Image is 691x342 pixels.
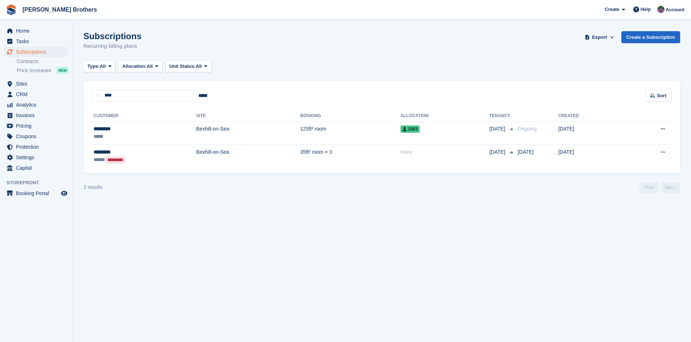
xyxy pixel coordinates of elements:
a: menu [4,110,69,120]
div: 2 results [83,184,103,191]
span: Unit Status: [169,63,196,70]
th: Allocation [400,110,489,122]
a: Contracts [17,58,69,65]
p: Recurring billing plans [83,42,141,50]
td: 125ft² room [300,121,400,145]
span: Home [16,26,59,36]
span: Export [592,34,607,41]
td: [DATE] [558,121,624,145]
a: Previous [639,182,658,193]
span: Coupons [16,131,59,141]
span: Help [641,6,651,13]
span: Create [605,6,619,13]
span: Settings [16,152,59,162]
span: Storefront [7,179,72,186]
span: All [100,63,106,70]
span: Price increases [17,67,52,74]
th: Site [196,110,300,122]
h1: Subscriptions [83,31,141,41]
span: CRM [16,89,59,99]
span: [DATE] [518,149,534,155]
a: menu [4,47,69,57]
a: menu [4,152,69,162]
span: Ongoing [518,126,537,132]
a: menu [4,163,69,173]
button: Type: All [83,61,115,73]
span: Sites [16,79,59,89]
td: [DATE] [558,145,624,168]
a: menu [4,26,69,36]
a: menu [4,79,69,89]
span: Account [666,6,684,13]
a: Next [661,182,680,193]
span: [DATE] [489,125,507,133]
th: Booking [300,110,400,122]
a: menu [4,142,69,152]
span: Protection [16,142,59,152]
span: Pricing [16,121,59,131]
span: 1003 [400,125,420,133]
span: Booking Portal [16,188,59,198]
a: menu [4,131,69,141]
span: Subscriptions [16,47,59,57]
span: Allocation: [122,63,147,70]
span: Tasks [16,36,59,46]
nav: Page [638,182,682,193]
div: None [400,148,489,156]
img: Nick Wright [657,6,665,13]
span: Analytics [16,100,59,110]
button: Allocation: All [118,61,163,73]
img: stora-icon-8386f47178a22dfd0bd8f6a31ec36ba5ce8667c1dd55bd0f319d3a0aa187defe.svg [6,4,17,15]
a: menu [4,89,69,99]
span: Type: [87,63,100,70]
span: Sort [657,92,666,99]
th: Created [558,110,624,122]
a: menu [4,121,69,131]
span: All [147,63,153,70]
span: [DATE] [489,148,507,156]
a: [PERSON_NAME] Brothers [20,4,100,16]
a: Create a Subscription [621,31,680,43]
div: NEW [57,67,69,74]
td: Bexhill-on-Sea [196,121,300,145]
a: menu [4,100,69,110]
span: Invoices [16,110,59,120]
a: menu [4,188,69,198]
button: Export [584,31,616,43]
td: 35ft² room × 3 [300,145,400,168]
a: Price increases NEW [17,66,69,74]
span: Capital [16,163,59,173]
th: Tenancy [489,110,515,122]
a: Preview store [60,189,69,198]
a: menu [4,36,69,46]
button: Unit Status: All [165,61,211,73]
span: All [196,63,202,70]
td: Bexhill-on-Sea [196,145,300,168]
th: Customer [92,110,196,122]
